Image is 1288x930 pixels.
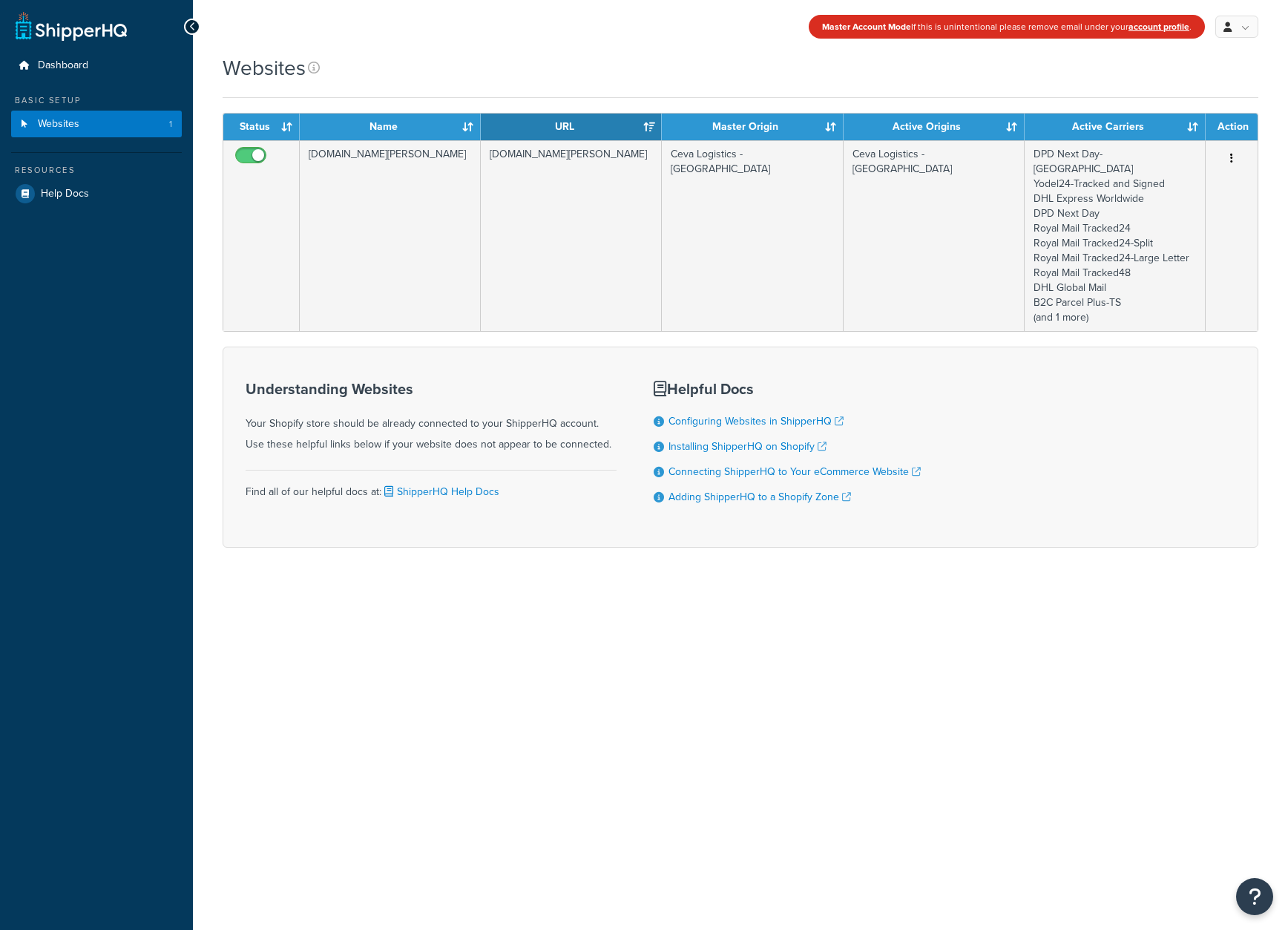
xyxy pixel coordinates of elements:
[1206,114,1258,140] th: Action
[668,413,844,429] a: Configuring Websites in ShipperHQ
[16,11,127,41] a: ShipperHQ Home
[654,381,921,397] h3: Helpful Docs
[246,470,617,502] div: Find all of our helpful docs at:
[11,164,182,177] div: Resources
[844,140,1025,331] td: Ceva Logistics -[GEOGRAPHIC_DATA]
[41,188,89,200] span: Help Docs
[11,111,182,138] li: Websites
[844,114,1025,140] th: Active Origins: activate to sort column ascending
[1025,114,1206,140] th: Active Carriers: activate to sort column ascending
[822,20,911,33] strong: Master Account Mode
[11,180,182,207] a: Help Docs
[11,111,182,138] a: Websites 1
[300,140,481,331] td: [DOMAIN_NAME][PERSON_NAME]
[668,439,827,454] a: Installing ShipperHQ on Shopify
[223,114,300,140] th: Status: activate to sort column ascending
[662,114,843,140] th: Master Origin: activate to sort column ascending
[662,140,843,331] td: Ceva Logistics -[GEOGRAPHIC_DATA]
[809,15,1205,39] div: If this is unintentional please remove email under your .
[381,484,499,500] a: ShipperHQ Help Docs
[668,464,921,479] a: Connecting ShipperHQ to Your eCommerce Website
[668,489,851,505] a: Adding ShipperHQ to a Shopify Zone
[11,52,182,79] a: Dashboard
[300,114,481,140] th: Name: activate to sort column ascending
[481,140,662,331] td: [DOMAIN_NAME][PERSON_NAME]
[1025,140,1206,331] td: DPD Next Day-[GEOGRAPHIC_DATA] Yodel24-Tracked and Signed DHL Express Worldwide DPD Next Day Roya...
[1236,878,1273,915] button: Open Resource Center
[38,59,88,72] span: Dashboard
[38,118,79,131] span: Websites
[169,118,172,131] span: 1
[246,381,617,455] div: Your Shopify store should be already connected to your ShipperHQ account. Use these helpful links...
[481,114,662,140] th: URL: activate to sort column ascending
[223,53,306,82] h1: Websites
[1128,20,1189,33] a: account profile
[246,381,617,397] h3: Understanding Websites
[11,94,182,107] div: Basic Setup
